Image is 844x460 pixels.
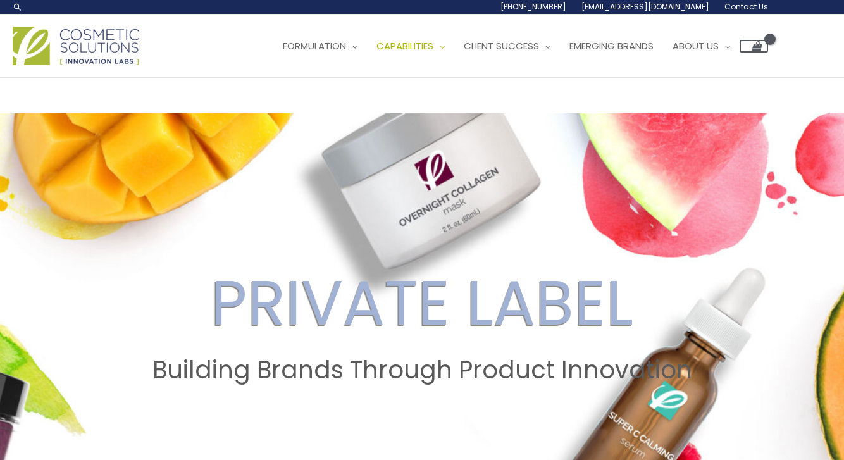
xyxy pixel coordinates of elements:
img: Cosmetic Solutions Logo [13,27,139,65]
a: Emerging Brands [560,27,663,65]
a: Client Success [454,27,560,65]
span: [EMAIL_ADDRESS][DOMAIN_NAME] [581,1,709,12]
span: Client Success [464,39,539,53]
h2: PRIVATE LABEL [12,266,832,340]
a: About Us [663,27,740,65]
a: Formulation [273,27,367,65]
span: Formulation [283,39,346,53]
nav: Site Navigation [264,27,768,65]
h2: Building Brands Through Product Innovation [12,356,832,385]
a: View Shopping Cart, empty [740,40,768,53]
span: [PHONE_NUMBER] [500,1,566,12]
span: Contact Us [724,1,768,12]
span: About Us [673,39,719,53]
span: Capabilities [376,39,433,53]
a: Capabilities [367,27,454,65]
a: Search icon link [13,2,23,12]
span: Emerging Brands [569,39,654,53]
